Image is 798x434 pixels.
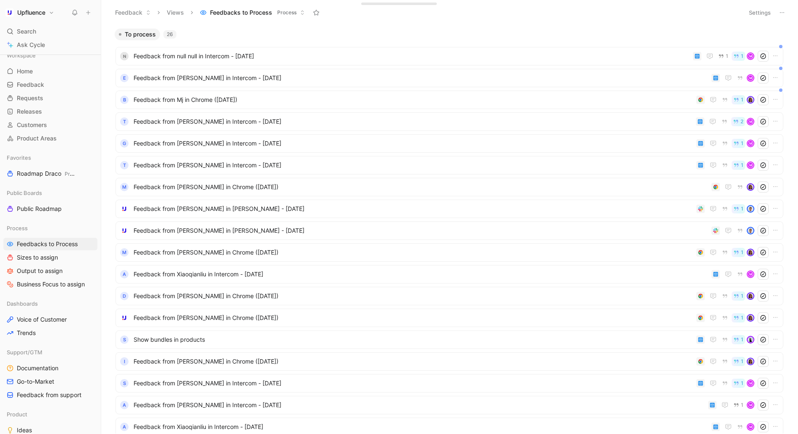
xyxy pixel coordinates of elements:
[17,9,45,16] h1: Upfluence
[163,6,188,19] button: Views
[3,222,97,291] div: ProcessFeedbacks to ProcessSizes to assignOutput to assignBusiness Focus to assign
[120,292,129,300] div: d
[65,171,83,177] span: Product
[732,291,745,301] button: 1
[134,269,708,279] span: Feedback from Xiaoqianliu in Intercom - [DATE]
[134,400,705,410] span: Feedback from [PERSON_NAME] in Intercom - [DATE]
[17,67,33,75] span: Home
[111,6,155,19] button: Feedback
[3,265,97,277] a: Output to assign
[717,52,730,61] button: 1
[120,52,129,60] div: n
[732,379,745,388] button: 1
[120,183,129,191] div: M
[115,287,783,305] a: dFeedback from [PERSON_NAME] in Chrome ([DATE])1avatar
[748,359,753,364] img: avatar
[115,309,783,327] a: logoFeedback from [PERSON_NAME] in Chrome ([DATE])1avatar
[741,54,743,59] span: 1
[120,401,129,409] div: A
[134,51,690,61] span: Feedback from null null in Intercom - [DATE]
[748,424,753,430] div: M
[115,200,783,218] a: logoFeedback from [PERSON_NAME] in [PERSON_NAME] - [DATE]1avatar
[17,364,58,372] span: Documentation
[748,380,753,386] div: M
[134,182,708,192] span: Feedback from [PERSON_NAME] in Chrome ([DATE])
[741,403,743,408] span: 1
[115,265,783,283] a: AFeedback from Xiaoqianliu in Intercom - [DATE]M
[115,29,160,40] button: To process
[741,381,743,386] span: 1
[748,249,753,255] img: avatar
[748,162,753,168] div: M
[134,291,693,301] span: Feedback from [PERSON_NAME] in Chrome ([DATE])
[3,327,97,339] a: Trends
[3,203,97,215] a: Public Roadmap
[17,107,42,116] span: Releases
[3,346,97,401] div: Support/GTMDocumentationGo-to-MarketFeedback from support
[3,297,97,339] div: DashboardsVoice of CustomerTrends
[3,251,97,264] a: Sizes to assign
[748,402,753,408] div: M
[134,422,708,432] span: Feedback from Xiaoqianliu in Intercom - [DATE]
[3,151,97,164] div: Favorites
[125,30,156,39] span: To process
[7,153,31,162] span: Favorites
[748,293,753,299] img: avatar
[3,408,97,421] div: Product
[732,313,745,322] button: 1
[115,374,783,392] a: SFeedback from [PERSON_NAME] in Intercom - [DATE]1M
[748,140,753,146] div: M
[732,335,745,344] button: 1
[3,187,97,199] div: Public Boards
[163,30,176,39] div: 26
[120,357,129,366] div: i
[732,400,745,410] button: 1
[17,329,36,337] span: Trends
[741,141,743,146] span: 1
[17,26,36,36] span: Search
[134,204,693,214] span: Feedback from [PERSON_NAME] in [PERSON_NAME] - [DATE]
[134,335,693,345] span: Show bundles in products
[741,315,743,320] span: 1
[731,117,745,126] button: 2
[732,248,745,257] button: 1
[115,156,783,174] a: tFeedback from [PERSON_NAME] in Intercom - [DATE]1M
[7,299,38,308] span: Dashboards
[120,314,129,322] img: logo
[115,112,783,131] a: tFeedback from [PERSON_NAME] in Intercom - [DATE]2M
[740,119,743,124] span: 2
[115,134,783,153] a: GFeedback from [PERSON_NAME] in Intercom - [DATE]1M
[115,178,783,196] a: MFeedback from [PERSON_NAME] in Chrome ([DATE])avatar
[7,51,36,60] span: Workspace
[17,134,57,143] span: Product Areas
[3,222,97,234] div: Process
[17,169,77,178] span: Roadmap Draco
[3,187,97,215] div: Public BoardsPublic Roadmap
[134,73,708,83] span: Feedback from [PERSON_NAME] in Intercom - [DATE]
[748,206,753,212] img: avatar
[748,184,753,190] img: avatar
[134,117,693,127] span: Feedback from [PERSON_NAME] in Intercom - [DATE]
[3,362,97,374] a: Documentation
[17,315,67,324] span: Voice of Customer
[748,271,753,277] div: M
[3,389,97,401] a: Feedback from support
[210,8,272,17] span: Feedbacks to Process
[732,357,745,366] button: 1
[120,74,129,82] div: E
[120,161,129,169] div: t
[732,95,745,104] button: 1
[3,105,97,118] a: Releases
[120,96,129,104] div: B
[134,226,708,236] span: Feedback from [PERSON_NAME] in [PERSON_NAME] - [DATE]
[17,205,62,213] span: Public Roadmap
[134,313,693,323] span: Feedback from [PERSON_NAME] in Chrome ([DATE])
[732,52,745,61] button: 1
[134,95,693,105] span: Feedback from Mj in Chrome ([DATE])
[115,352,783,371] a: iFeedback from [PERSON_NAME] in Chrome ([DATE])1avatar
[3,7,56,18] button: UpfluenceUpfluence
[741,163,743,168] span: 1
[3,39,97,51] a: Ask Cycle
[196,6,309,19] button: Feedbacks to ProcessProcess
[115,47,783,65] a: nFeedback from null null in Intercom - [DATE]11M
